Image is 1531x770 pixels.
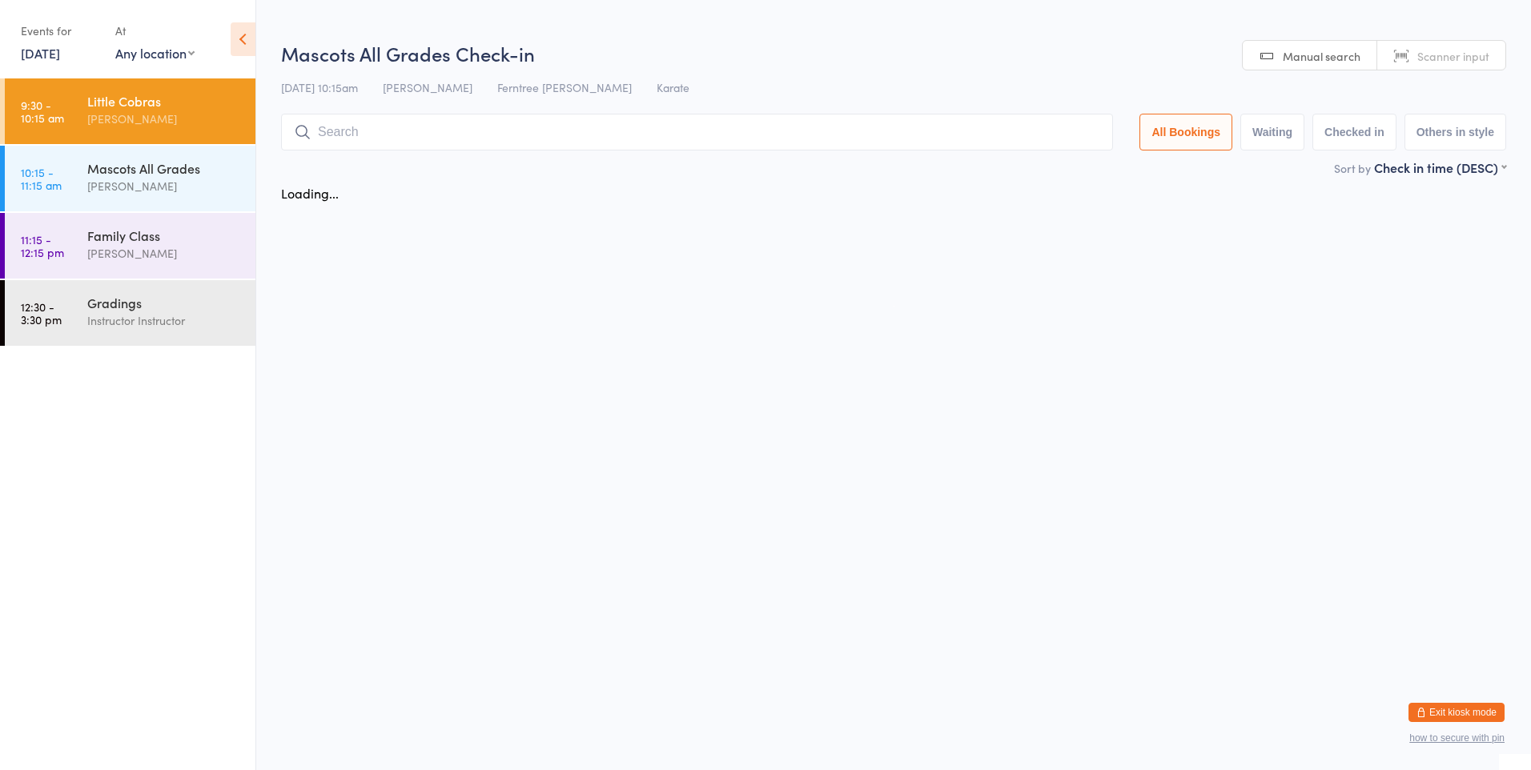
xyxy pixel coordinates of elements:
[5,213,255,279] a: 11:15 -12:15 pmFamily Class[PERSON_NAME]
[1408,703,1505,722] button: Exit kiosk mode
[383,79,472,95] span: [PERSON_NAME]
[5,280,255,346] a: 12:30 -3:30 pmGradingsInstructor Instructor
[87,110,242,128] div: [PERSON_NAME]
[87,159,242,177] div: Mascots All Grades
[87,294,242,311] div: Gradings
[115,44,195,62] div: Any location
[87,177,242,195] div: [PERSON_NAME]
[87,92,242,110] div: Little Cobras
[1240,114,1304,150] button: Waiting
[21,233,64,259] time: 11:15 - 12:15 pm
[1283,48,1360,64] span: Manual search
[87,227,242,244] div: Family Class
[1139,114,1232,150] button: All Bookings
[281,79,358,95] span: [DATE] 10:15am
[115,18,195,44] div: At
[21,300,62,326] time: 12:30 - 3:30 pm
[1334,160,1371,176] label: Sort by
[657,79,689,95] span: Karate
[5,146,255,211] a: 10:15 -11:15 amMascots All Grades[PERSON_NAME]
[281,114,1113,150] input: Search
[21,98,64,124] time: 9:30 - 10:15 am
[281,184,339,202] div: Loading...
[21,18,99,44] div: Events for
[21,166,62,191] time: 10:15 - 11:15 am
[497,79,632,95] span: Ferntree [PERSON_NAME]
[21,44,60,62] a: [DATE]
[87,244,242,263] div: [PERSON_NAME]
[1409,732,1505,744] button: how to secure with pin
[281,40,1506,66] h2: Mascots All Grades Check-in
[1417,48,1489,64] span: Scanner input
[1312,114,1396,150] button: Checked in
[1404,114,1506,150] button: Others in style
[1374,158,1506,176] div: Check in time (DESC)
[87,311,242,330] div: Instructor Instructor
[5,78,255,144] a: 9:30 -10:15 amLittle Cobras[PERSON_NAME]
